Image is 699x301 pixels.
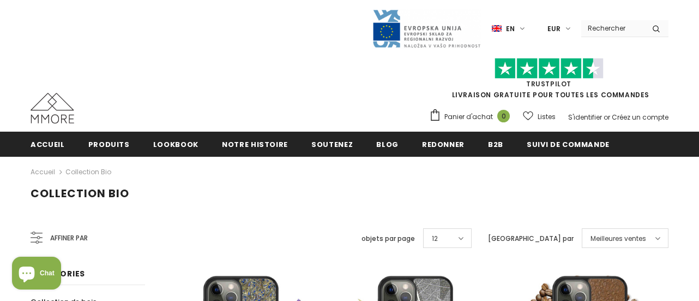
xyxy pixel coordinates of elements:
label: objets par page [361,233,415,244]
span: en [506,23,515,34]
img: Javni Razpis [372,9,481,49]
span: Accueil [31,139,65,150]
span: Produits [88,139,130,150]
span: Meilleures ventes [590,233,646,244]
span: Collection Bio [31,186,129,201]
a: Panier d'achat 0 [429,109,515,125]
span: Affiner par [50,232,88,244]
a: Redonner [422,132,465,156]
img: Faites confiance aux étoiles pilotes [495,58,604,79]
span: Redonner [422,139,465,150]
img: Cas MMORE [31,93,74,123]
label: [GEOGRAPHIC_DATA] par [488,233,574,244]
input: Search Site [581,20,644,36]
span: Listes [538,111,556,122]
a: Blog [376,132,399,156]
a: B2B [488,132,503,156]
span: or [604,113,610,122]
a: S'identifier [568,113,602,122]
a: Accueil [31,166,55,179]
span: Panier d'achat [444,111,493,122]
a: Collection Bio [65,167,111,176]
span: B2B [488,139,503,150]
a: Javni Razpis [372,23,481,33]
a: Listes [523,107,556,126]
img: i-lang-1.png [492,24,502,33]
span: 12 [432,233,438,244]
span: LIVRAISON GRATUITE POUR TOUTES LES COMMANDES [429,63,668,99]
a: Créez un compte [612,113,668,122]
a: soutenez [311,132,353,156]
a: Accueil [31,132,65,156]
a: Lookbook [153,132,198,156]
a: TrustPilot [526,79,571,88]
a: Suivi de commande [527,132,610,156]
a: Notre histoire [222,132,288,156]
inbox-online-store-chat: Shopify online store chat [9,257,64,292]
span: Lookbook [153,139,198,150]
span: 0 [497,110,510,122]
span: Notre histoire [222,139,288,150]
a: Produits [88,132,130,156]
span: EUR [547,23,561,34]
span: soutenez [311,139,353,150]
span: Suivi de commande [527,139,610,150]
span: Blog [376,139,399,150]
